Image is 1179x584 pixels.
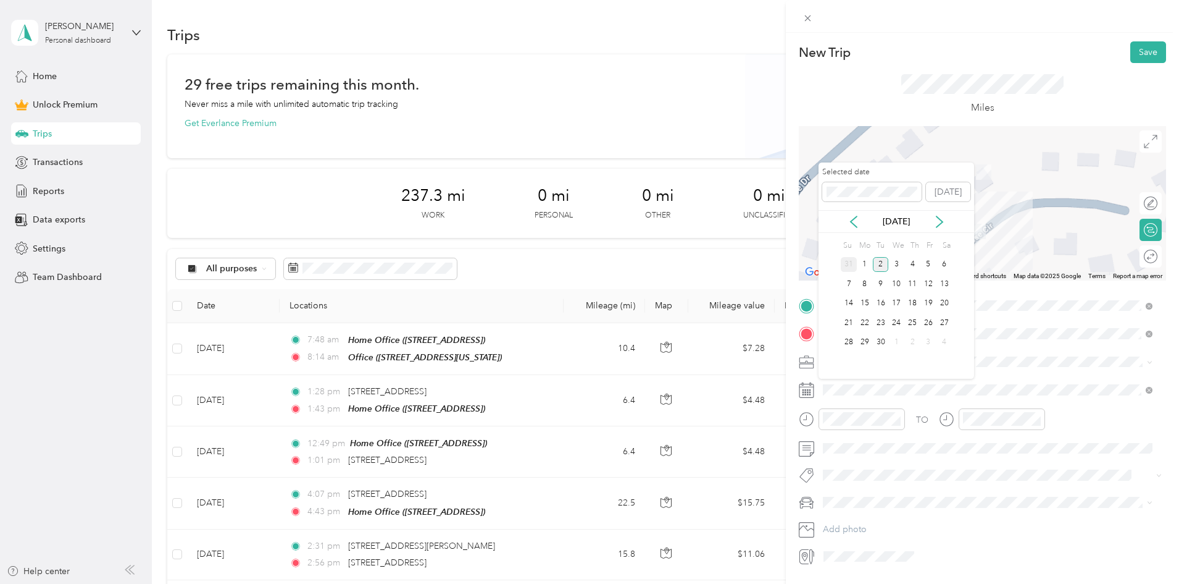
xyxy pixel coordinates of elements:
div: Mo [857,237,870,255]
div: 19 [920,296,936,311]
div: Fr [925,237,936,255]
div: 12 [920,276,936,292]
div: 18 [904,296,920,311]
div: Th [909,237,920,255]
div: Tu [875,237,886,255]
a: Terms (opens in new tab) [1088,273,1106,279]
div: Su [841,237,852,255]
div: 23 [873,315,889,331]
div: 29 [857,335,873,350]
button: Keyboard shortcuts [953,272,1006,281]
a: Open this area in Google Maps (opens a new window) [802,264,843,281]
p: New Trip [799,44,851,61]
div: 10 [888,276,904,292]
button: Add photo [819,521,1166,538]
div: 2 [904,335,920,350]
div: Sa [941,237,952,255]
div: 3 [888,257,904,273]
div: 13 [936,276,952,292]
div: 4 [936,335,952,350]
span: Map data ©2025 Google [1014,273,1081,279]
div: 1 [888,335,904,350]
div: 27 [936,315,952,331]
div: TO [916,413,928,426]
label: Selected date [822,167,922,178]
div: 1 [857,257,873,273]
div: 4 [904,257,920,273]
div: 16 [873,296,889,311]
div: 20 [936,296,952,311]
div: 21 [841,315,857,331]
p: Miles [971,100,994,116]
div: 2 [873,257,889,273]
div: 24 [888,315,904,331]
img: Google [802,264,843,281]
button: [DATE] [926,182,970,202]
div: 6 [936,257,952,273]
iframe: Everlance-gr Chat Button Frame [1110,515,1179,584]
div: 5 [920,257,936,273]
div: We [890,237,904,255]
div: 15 [857,296,873,311]
div: 26 [920,315,936,331]
div: 25 [904,315,920,331]
div: 8 [857,276,873,292]
div: 30 [873,335,889,350]
div: 9 [873,276,889,292]
div: 17 [888,296,904,311]
div: 7 [841,276,857,292]
div: 11 [904,276,920,292]
div: 31 [841,257,857,273]
div: 22 [857,315,873,331]
a: Report a map error [1113,273,1162,279]
div: 28 [841,335,857,350]
p: [DATE] [870,215,922,228]
button: Save [1130,41,1166,63]
div: 14 [841,296,857,311]
div: 3 [920,335,936,350]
